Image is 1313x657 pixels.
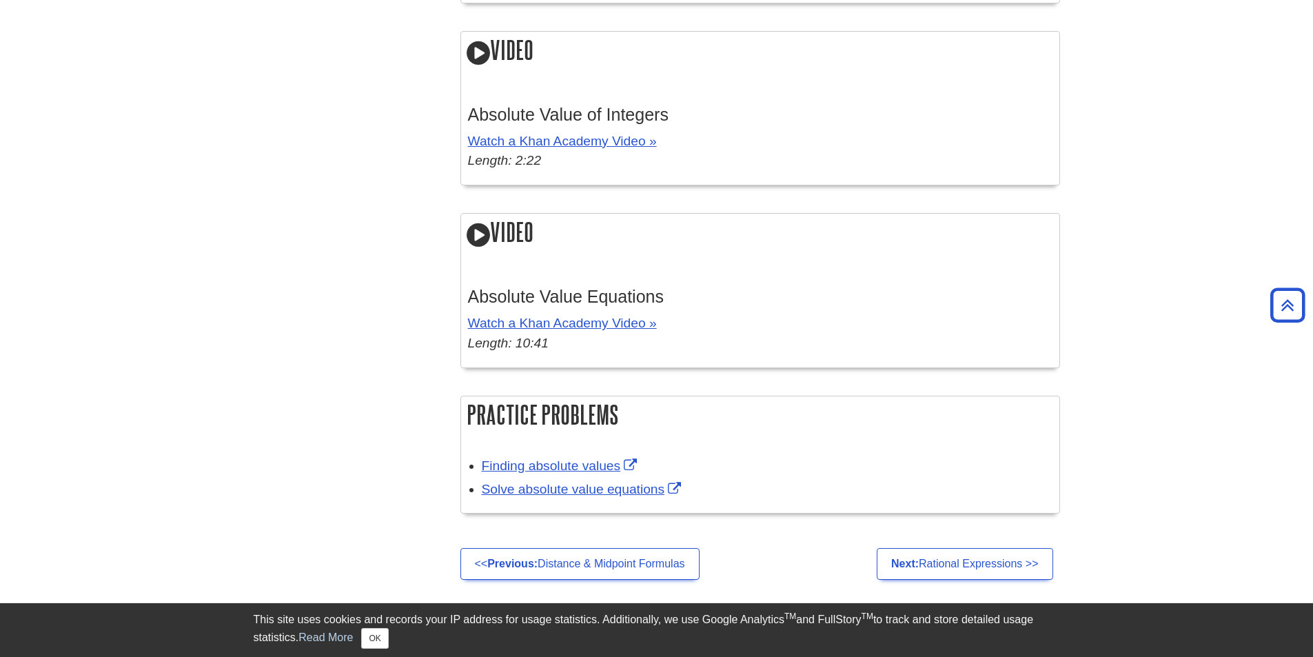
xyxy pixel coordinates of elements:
[482,482,685,496] a: Link opens in new window
[1265,296,1310,314] a: Back to Top
[254,611,1060,649] div: This site uses cookies and records your IP address for usage statistics. Additionally, we use Goo...
[468,316,657,330] a: Watch a Khan Academy Video »
[468,134,657,148] a: Watch a Khan Academy Video »
[468,105,1052,125] h3: Absolute Value of Integers
[487,558,538,569] strong: Previous:
[460,548,700,580] a: <<Previous:Distance & Midpoint Formulas
[468,336,549,350] em: Length: 10:41
[877,548,1052,580] a: Next:Rational Expressions >>
[361,628,388,649] button: Close
[468,287,1052,307] h3: Absolute Value Equations
[461,32,1059,71] h2: Video
[461,214,1059,253] h2: Video
[891,558,919,569] strong: Next:
[862,611,873,621] sup: TM
[482,458,641,473] a: Link opens in new window
[298,631,353,643] a: Read More
[784,611,796,621] sup: TM
[461,396,1059,433] h2: Practice Problems
[468,153,542,168] em: Length: 2:22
